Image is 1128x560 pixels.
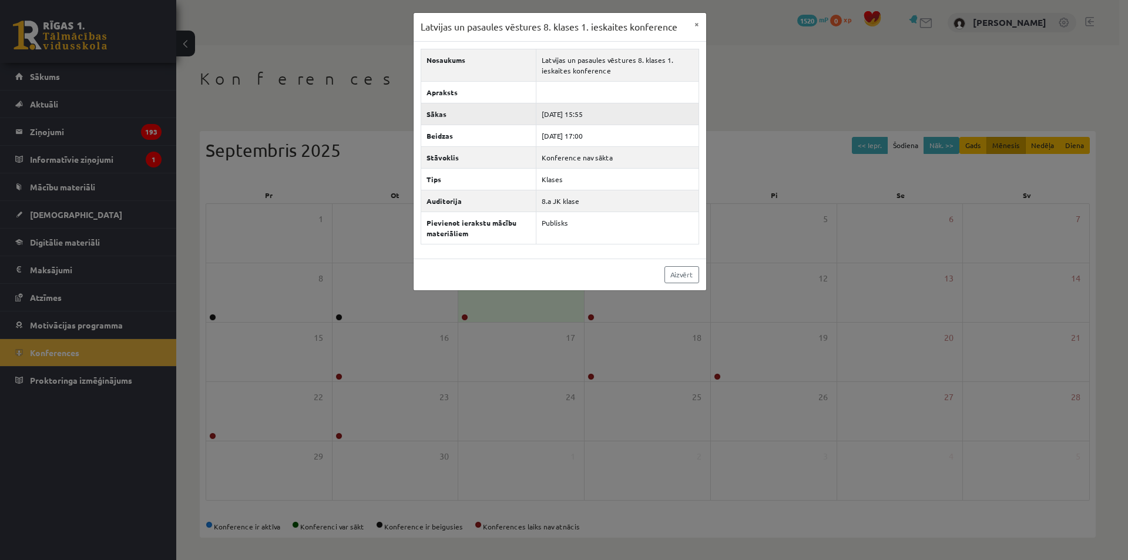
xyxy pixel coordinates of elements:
th: Tips [421,168,536,190]
th: Nosaukums [421,49,536,81]
a: Aizvērt [664,266,699,283]
td: Latvijas un pasaules vēstures 8. klases 1. ieskaites konference [536,49,699,81]
th: Pievienot ierakstu mācību materiāliem [421,212,536,244]
th: Auditorija [421,190,536,212]
td: [DATE] 15:55 [536,103,699,125]
th: Sākas [421,103,536,125]
button: × [687,13,706,35]
td: Klases [536,168,699,190]
th: Apraksts [421,81,536,103]
td: Publisks [536,212,699,244]
td: Konference nav sākta [536,146,699,168]
td: [DATE] 17:00 [536,125,699,146]
h3: Latvijas un pasaules vēstures 8. klases 1. ieskaites konference [421,20,677,34]
th: Stāvoklis [421,146,536,168]
td: 8.a JK klase [536,190,699,212]
th: Beidzas [421,125,536,146]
